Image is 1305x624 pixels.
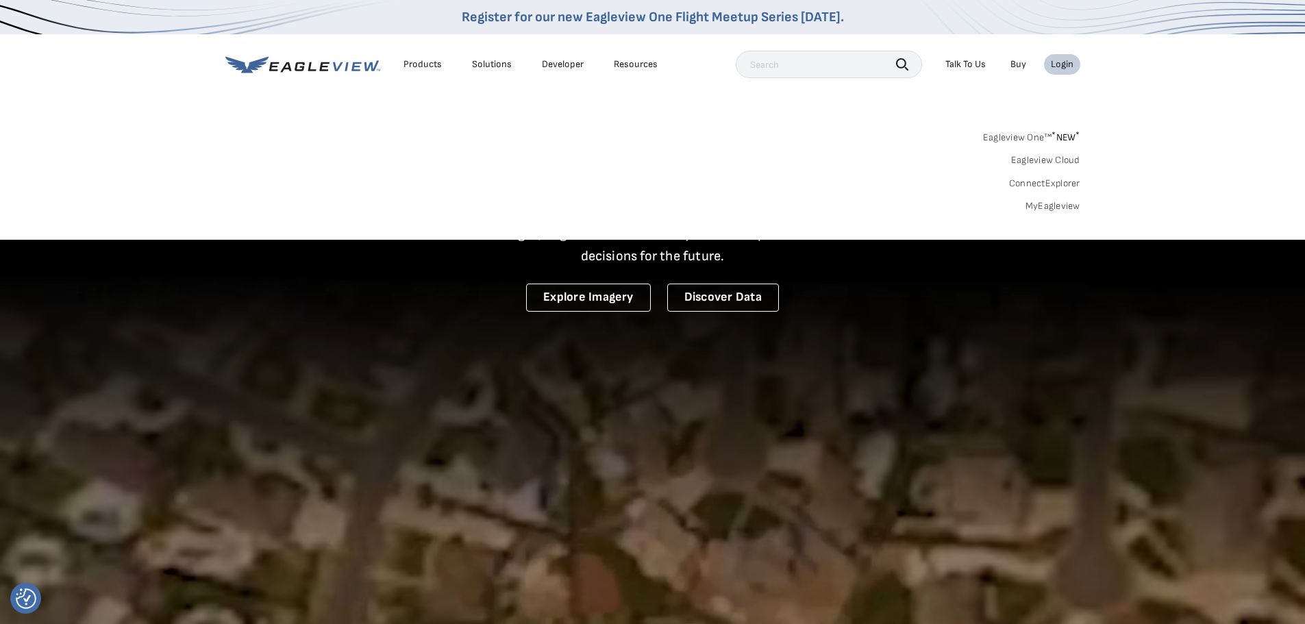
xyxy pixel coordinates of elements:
input: Search [736,51,922,78]
a: Register for our new Eagleview One Flight Meetup Series [DATE]. [462,9,844,25]
button: Consent Preferences [16,588,36,609]
a: Eagleview One™*NEW* [983,127,1080,143]
img: Revisit consent button [16,588,36,609]
a: ConnectExplorer [1009,177,1080,190]
a: Explore Imagery [526,284,651,312]
div: Talk To Us [945,58,986,71]
div: Products [403,58,442,71]
a: Discover Data [667,284,779,312]
span: NEW [1052,132,1080,143]
a: Developer [542,58,584,71]
div: Resources [614,58,658,71]
div: Solutions [472,58,512,71]
div: Login [1051,58,1073,71]
a: Eagleview Cloud [1011,154,1080,166]
a: Buy [1010,58,1026,71]
a: MyEagleview [1026,200,1080,212]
